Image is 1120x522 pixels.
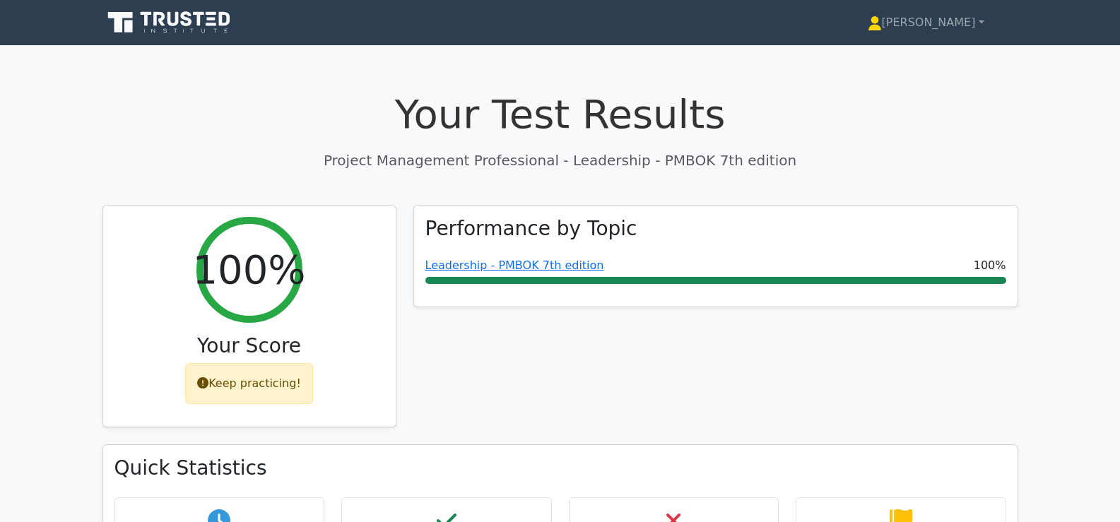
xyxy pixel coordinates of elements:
[834,8,1018,37] a: [PERSON_NAME]
[102,150,1018,171] p: Project Management Professional - Leadership - PMBOK 7th edition
[102,90,1018,138] h1: Your Test Results
[185,363,313,404] div: Keep practicing!
[114,334,384,358] h3: Your Score
[192,246,305,293] h2: 100%
[425,217,637,241] h3: Performance by Topic
[114,456,1006,480] h3: Quick Statistics
[425,259,604,272] a: Leadership - PMBOK 7th edition
[974,257,1006,274] span: 100%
